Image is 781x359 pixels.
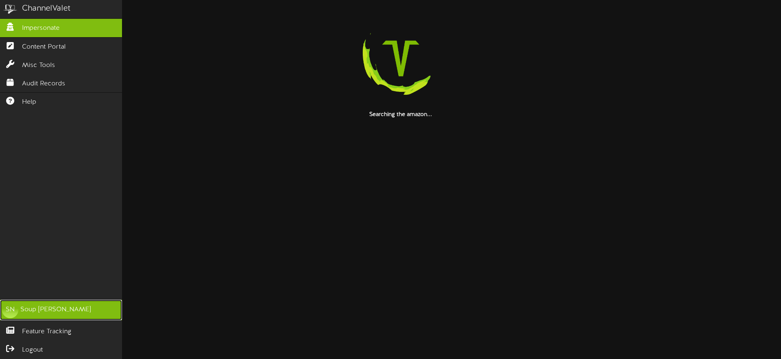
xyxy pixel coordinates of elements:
[22,327,71,337] span: Feature Tracking
[22,42,66,52] span: Content Portal
[22,98,36,107] span: Help
[22,24,60,33] span: Impersonate
[2,302,18,318] div: SN
[369,111,432,118] strong: Searching the amazon...
[22,79,65,89] span: Audit Records
[22,61,55,70] span: Misc Tools
[20,305,91,314] div: Soup [PERSON_NAME]
[348,6,453,111] img: loading-spinner-3.png
[22,346,43,355] span: Logout
[22,3,71,15] div: ChannelValet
